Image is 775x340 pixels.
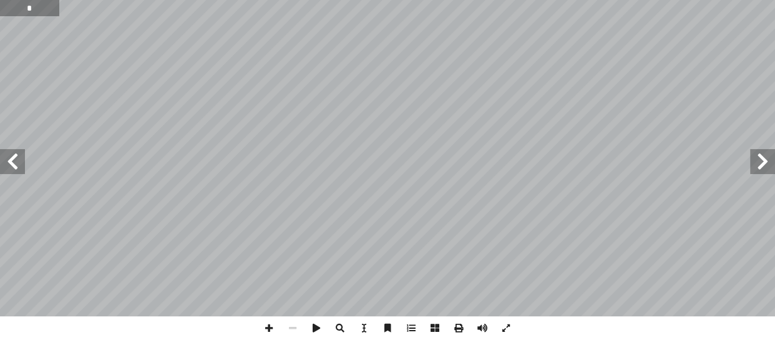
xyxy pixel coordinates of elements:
[257,316,281,340] span: تكبير
[328,316,352,340] span: يبحث
[423,316,447,340] span: الصفحات
[281,316,305,340] span: التصغير
[494,316,518,340] span: تبديل ملء الشاشة
[399,316,423,340] span: جدول المحتويات
[376,316,399,340] span: إشارة مرجعية
[470,316,494,340] span: صوت
[352,316,376,340] span: حدد الأداة
[447,316,470,340] span: مطبعة
[305,316,328,340] span: التشغيل التلقائي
